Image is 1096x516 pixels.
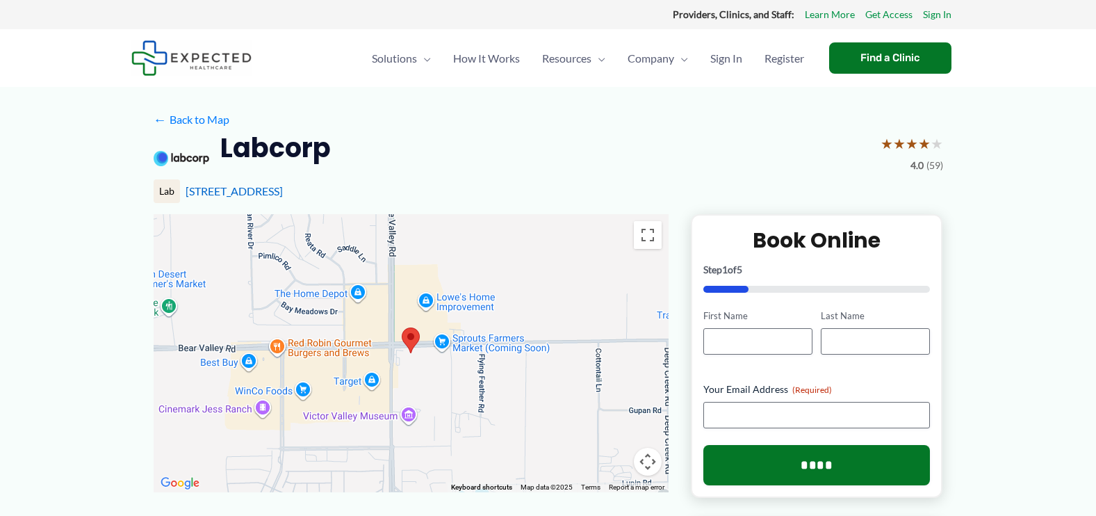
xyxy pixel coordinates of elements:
[737,264,742,275] span: 5
[703,382,931,396] label: Your Email Address
[628,34,674,83] span: Company
[521,483,573,491] span: Map data ©2025
[157,474,203,492] a: Open this area in Google Maps (opens a new window)
[609,483,664,491] a: Report a map error
[154,179,180,203] div: Lab
[442,34,531,83] a: How It Works
[703,309,812,323] label: First Name
[154,113,167,126] span: ←
[531,34,616,83] a: ResourcesMenu Toggle
[722,264,728,275] span: 1
[451,483,512,492] button: Keyboard shortcuts
[154,109,229,130] a: ←Back to Map
[361,34,815,83] nav: Primary Site Navigation
[753,34,815,83] a: Register
[616,34,699,83] a: CompanyMenu Toggle
[417,34,431,83] span: Menu Toggle
[906,131,918,156] span: ★
[805,6,855,24] a: Learn More
[910,156,924,175] span: 4.0
[881,131,893,156] span: ★
[591,34,605,83] span: Menu Toggle
[372,34,417,83] span: Solutions
[131,40,252,76] img: Expected Healthcare Logo - side, dark font, small
[673,8,794,20] strong: Providers, Clinics, and Staff:
[865,6,913,24] a: Get Access
[220,131,331,165] h2: Labcorp
[634,221,662,249] button: Toggle fullscreen view
[918,131,931,156] span: ★
[710,34,742,83] span: Sign In
[792,385,832,395] span: (Required)
[186,184,283,197] a: [STREET_ADDRESS]
[923,6,951,24] a: Sign In
[764,34,804,83] span: Register
[821,309,930,323] label: Last Name
[634,448,662,476] button: Map camera controls
[703,265,931,275] p: Step of
[703,227,931,254] h2: Book Online
[581,483,600,491] a: Terms (opens in new tab)
[157,474,203,492] img: Google
[829,42,951,74] a: Find a Clinic
[893,131,906,156] span: ★
[361,34,442,83] a: SolutionsMenu Toggle
[674,34,688,83] span: Menu Toggle
[453,34,520,83] span: How It Works
[931,131,943,156] span: ★
[699,34,753,83] a: Sign In
[926,156,943,175] span: (59)
[542,34,591,83] span: Resources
